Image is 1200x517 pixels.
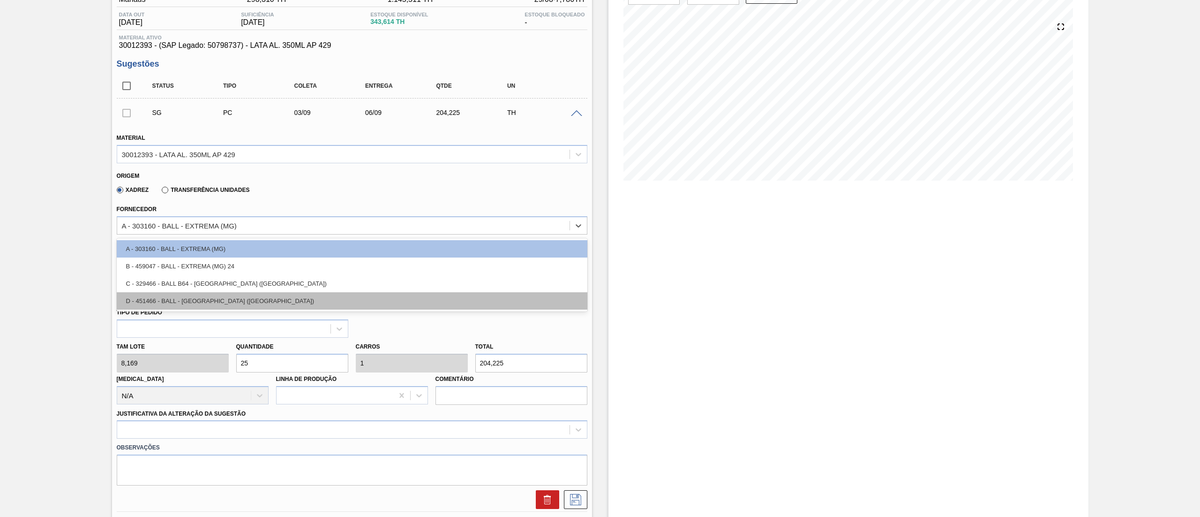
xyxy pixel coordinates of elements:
label: Origem [117,173,140,179]
span: Data out [119,12,145,17]
label: Material [117,135,145,141]
label: Quantidade [236,343,274,350]
label: Total [475,343,494,350]
span: Material ativo [119,35,585,40]
div: Tipo [221,83,302,89]
div: Qtde [434,83,515,89]
div: Excluir Sugestão [531,490,559,509]
div: UN [505,83,586,89]
div: B - 459047 - BALL - EXTREMA (MG) 24 [117,258,587,275]
label: Linha de Produção [276,376,337,382]
label: Transferência Unidades [162,187,249,193]
div: Sugestão Criada [150,109,231,116]
div: TH [505,109,586,116]
span: 30012393 - (SAP Legado: 50798737) - LATA AL. 350ML AP 429 [119,41,585,50]
span: 343,614 TH [370,18,428,25]
h3: Sugestões [117,59,587,69]
div: A - 303160 - BALL - EXTREMA (MG) [117,240,587,258]
span: [DATE] [119,18,145,27]
span: Suficiência [241,12,274,17]
span: [DATE] [241,18,274,27]
span: Estoque Bloqueado [525,12,585,17]
div: 30012393 - LATA AL. 350ML AP 429 [122,150,235,158]
label: Justificativa da Alteração da Sugestão [117,411,246,417]
div: A - 303160 - BALL - EXTREMA (MG) [122,221,237,229]
div: 03/09/2025 [292,109,373,116]
label: Comentário [435,373,587,386]
label: Fornecedor [117,206,157,213]
label: Tam lote [117,340,229,354]
div: Status [150,83,231,89]
div: D - 451466 - BALL - [GEOGRAPHIC_DATA] ([GEOGRAPHIC_DATA]) [117,292,587,310]
div: C - 329466 - BALL B64 - [GEOGRAPHIC_DATA] ([GEOGRAPHIC_DATA]) [117,275,587,292]
label: Xadrez [117,187,149,193]
div: Coleta [292,83,373,89]
label: Observações [117,441,587,455]
label: [MEDICAL_DATA] [117,376,164,382]
div: Entrega [363,83,444,89]
span: Estoque Disponível [370,12,428,17]
div: Pedido de Compra [221,109,302,116]
label: Carros [356,343,380,350]
div: 06/09/2025 [363,109,444,116]
label: Tipo de pedido [117,309,162,316]
div: - [522,12,587,27]
div: Salvar Sugestão [559,490,587,509]
div: 204,225 [434,109,515,116]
